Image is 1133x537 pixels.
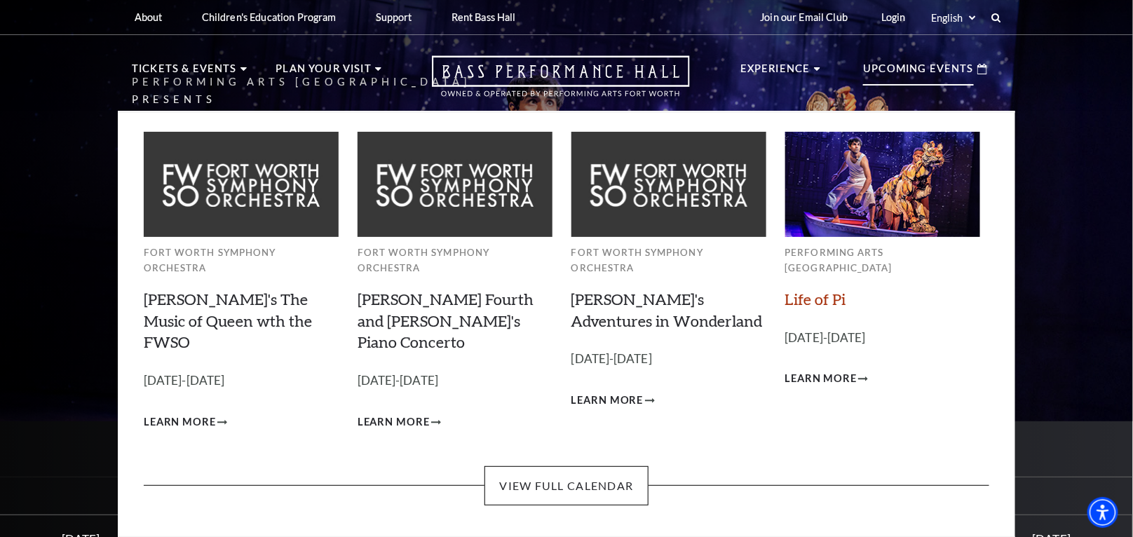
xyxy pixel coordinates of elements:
[452,11,516,23] p: Rent Bass Hall
[785,132,980,236] img: Performing Arts Fort Worth
[358,290,534,352] a: [PERSON_NAME] Fourth and [PERSON_NAME]'s Piano Concerto
[571,392,655,409] a: Learn More Alice's Adventures in Wonderland
[358,132,552,236] img: Fort Worth Symphony Orchestra
[785,370,869,388] a: Learn More Life of Pi
[358,245,552,276] p: Fort Worth Symphony Orchestra
[381,55,740,111] a: Open this option
[276,60,372,86] p: Plan Your Visit
[571,290,763,330] a: [PERSON_NAME]'s Adventures in Wonderland
[132,60,237,86] p: Tickets & Events
[785,245,980,276] p: Performing Arts [GEOGRAPHIC_DATA]
[785,328,980,348] p: [DATE]-[DATE]
[144,245,339,276] p: Fort Worth Symphony Orchestra
[571,392,644,409] span: Learn More
[1087,497,1118,528] div: Accessibility Menu
[785,370,857,388] span: Learn More
[571,349,766,369] p: [DATE]-[DATE]
[863,60,974,86] p: Upcoming Events
[144,290,312,352] a: [PERSON_NAME]'s The Music of Queen wth the FWSO
[144,414,216,431] span: Learn More
[785,290,846,308] a: Life of Pi
[144,414,227,431] a: Learn More Windborne's The Music of Queen wth the FWSO
[202,11,337,23] p: Children's Education Program
[484,466,648,505] a: View Full Calendar
[358,414,441,431] a: Learn More Brahms Fourth and Grieg's Piano Concerto
[571,132,766,236] img: Fort Worth Symphony Orchestra
[376,11,412,23] p: Support
[358,371,552,391] p: [DATE]-[DATE]
[571,245,766,276] p: Fort Worth Symphony Orchestra
[928,11,978,25] select: Select:
[144,371,339,391] p: [DATE]-[DATE]
[358,414,430,431] span: Learn More
[135,11,163,23] p: About
[740,60,810,86] p: Experience
[144,132,339,236] img: Fort Worth Symphony Orchestra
